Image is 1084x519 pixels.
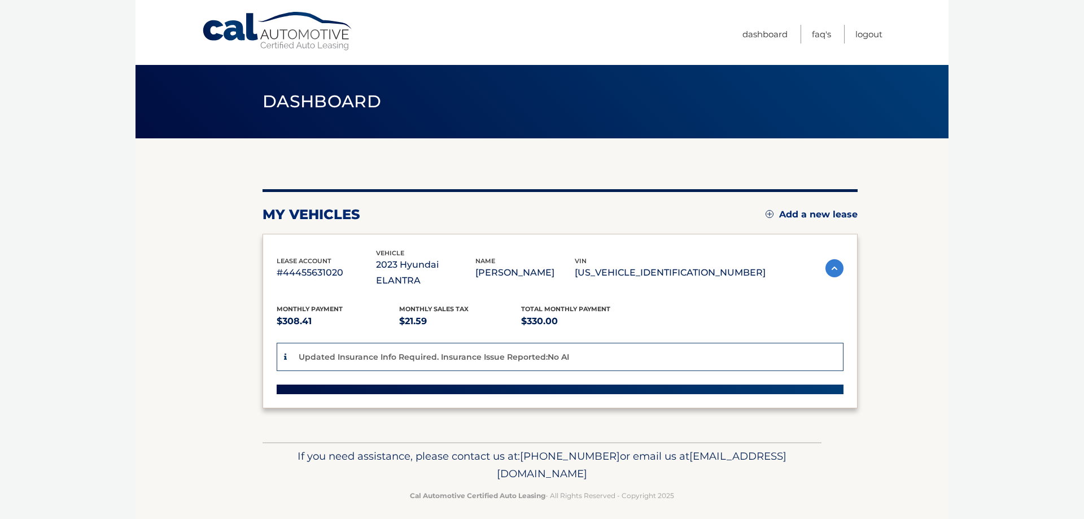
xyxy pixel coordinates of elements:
[410,491,545,500] strong: Cal Automotive Certified Auto Leasing
[263,91,381,112] span: Dashboard
[376,249,404,257] span: vehicle
[575,257,587,265] span: vin
[399,305,469,313] span: Monthly sales Tax
[277,265,376,281] p: #44455631020
[376,257,475,289] p: 2023 Hyundai ELANTRA
[520,450,620,463] span: [PHONE_NUMBER]
[299,352,569,362] p: Updated Insurance Info Required. Insurance Issue Reported:No AI
[270,490,814,501] p: - All Rights Reserved - Copyright 2025
[521,313,644,329] p: $330.00
[855,25,882,43] a: Logout
[270,447,814,483] p: If you need assistance, please contact us at: or email us at
[521,305,610,313] span: Total Monthly Payment
[399,313,522,329] p: $21.59
[475,257,495,265] span: name
[202,11,354,51] a: Cal Automotive
[277,313,399,329] p: $308.41
[825,259,843,277] img: accordion-active.svg
[277,257,331,265] span: lease account
[766,210,773,218] img: add.svg
[575,265,766,281] p: [US_VEHICLE_IDENTIFICATION_NUMBER]
[766,209,858,220] a: Add a new lease
[812,25,831,43] a: FAQ's
[475,265,575,281] p: [PERSON_NAME]
[277,305,343,313] span: Monthly Payment
[742,25,788,43] a: Dashboard
[263,206,360,223] h2: my vehicles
